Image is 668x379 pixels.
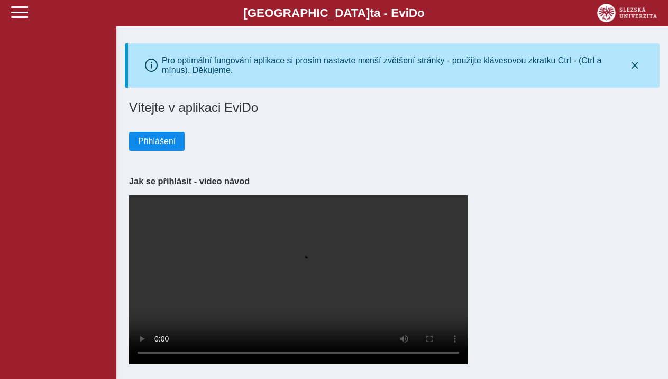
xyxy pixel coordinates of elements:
span: Přihlášení [138,137,176,146]
span: o [417,6,425,20]
h1: Vítejte v aplikaci EviDo [129,100,655,115]
h3: Jak se přihlásit - video návod [129,176,655,186]
span: D [409,6,417,20]
button: Přihlášení [129,132,185,151]
span: t [370,6,373,20]
img: logo_web_su.png [597,4,657,22]
video: Your browser does not support the video tag. [129,195,468,364]
div: Pro optimální fungování aplikace si prosím nastavte menší zvětšení stránky - použijte klávesovou ... [162,56,627,75]
b: [GEOGRAPHIC_DATA] a - Evi [32,6,636,20]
